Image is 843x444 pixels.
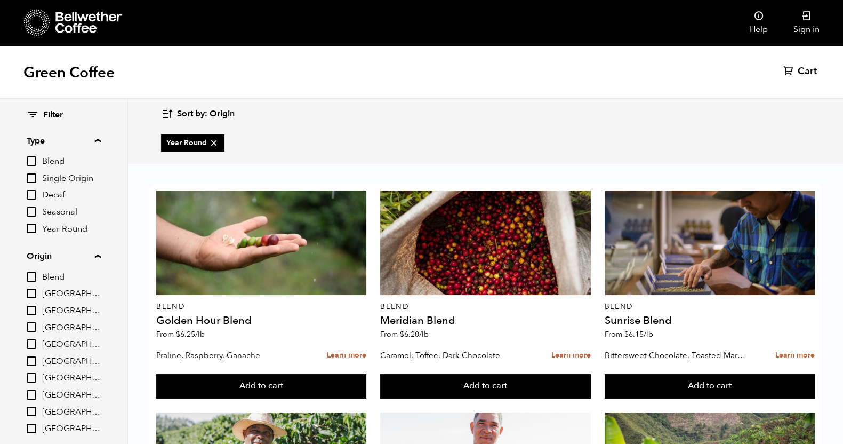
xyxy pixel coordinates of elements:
[161,101,235,126] button: Sort by: Origin
[27,356,36,366] input: [GEOGRAPHIC_DATA]
[419,329,429,339] span: /lb
[605,329,653,339] span: From
[624,329,629,339] span: $
[42,322,101,334] span: [GEOGRAPHIC_DATA]
[380,303,590,311] p: Blend
[43,109,63,121] span: Filter
[27,390,36,400] input: [GEOGRAPHIC_DATA]
[42,173,101,185] span: Single Origin
[27,190,36,200] input: Decaf
[27,289,36,298] input: [GEOGRAPHIC_DATA]
[605,303,815,311] p: Blend
[23,63,115,82] h1: Green Coffee
[27,272,36,282] input: Blend
[42,356,101,368] span: [GEOGRAPHIC_DATA]
[380,347,523,363] p: Caramel, Toffee, Dark Chocolate
[775,344,815,367] a: Learn more
[156,329,205,339] span: From
[380,329,429,339] span: From
[27,424,36,433] input: [GEOGRAPHIC_DATA]
[27,306,36,315] input: [GEOGRAPHIC_DATA]
[605,347,748,363] p: Bittersweet Chocolate, Toasted Marshmallow, Candied Orange, Praline
[27,250,101,263] summary: Origin
[327,344,366,367] a: Learn more
[42,372,101,384] span: [GEOGRAPHIC_DATA]
[644,329,653,339] span: /lb
[166,138,219,148] span: Year Round
[783,65,820,78] a: Cart
[156,315,366,326] h4: Golden Hour Blend
[42,207,101,218] span: Seasonal
[176,329,180,339] span: $
[156,303,366,311] p: Blend
[27,134,101,147] summary: Type
[42,189,101,201] span: Decaf
[176,329,205,339] bdi: 6.25
[156,347,299,363] p: Praline, Raspberry, Ganache
[605,315,815,326] h4: Sunrise Blend
[380,315,590,326] h4: Meridian Blend
[42,272,101,283] span: Blend
[400,329,429,339] bdi: 6.20
[42,156,101,168] span: Blend
[380,374,590,399] button: Add to cart
[42,407,101,418] span: [GEOGRAPHIC_DATA]
[42,305,101,317] span: [GEOGRAPHIC_DATA]
[27,339,36,349] input: [GEOGRAPHIC_DATA]
[551,344,591,367] a: Learn more
[27,207,36,217] input: Seasonal
[42,288,101,300] span: [GEOGRAPHIC_DATA]
[195,329,205,339] span: /lb
[42,224,101,235] span: Year Round
[624,329,653,339] bdi: 6.15
[42,423,101,435] span: [GEOGRAPHIC_DATA]
[605,374,815,399] button: Add to cart
[400,329,404,339] span: $
[27,322,36,332] input: [GEOGRAPHIC_DATA]
[42,390,101,401] span: [GEOGRAPHIC_DATA]
[156,374,366,399] button: Add to cart
[27,407,36,416] input: [GEOGRAPHIC_DATA]
[27,373,36,383] input: [GEOGRAPHIC_DATA]
[177,108,235,120] span: Sort by: Origin
[27,224,36,233] input: Year Round
[42,339,101,351] span: [GEOGRAPHIC_DATA]
[27,156,36,166] input: Blend
[27,173,36,183] input: Single Origin
[798,65,817,78] span: Cart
